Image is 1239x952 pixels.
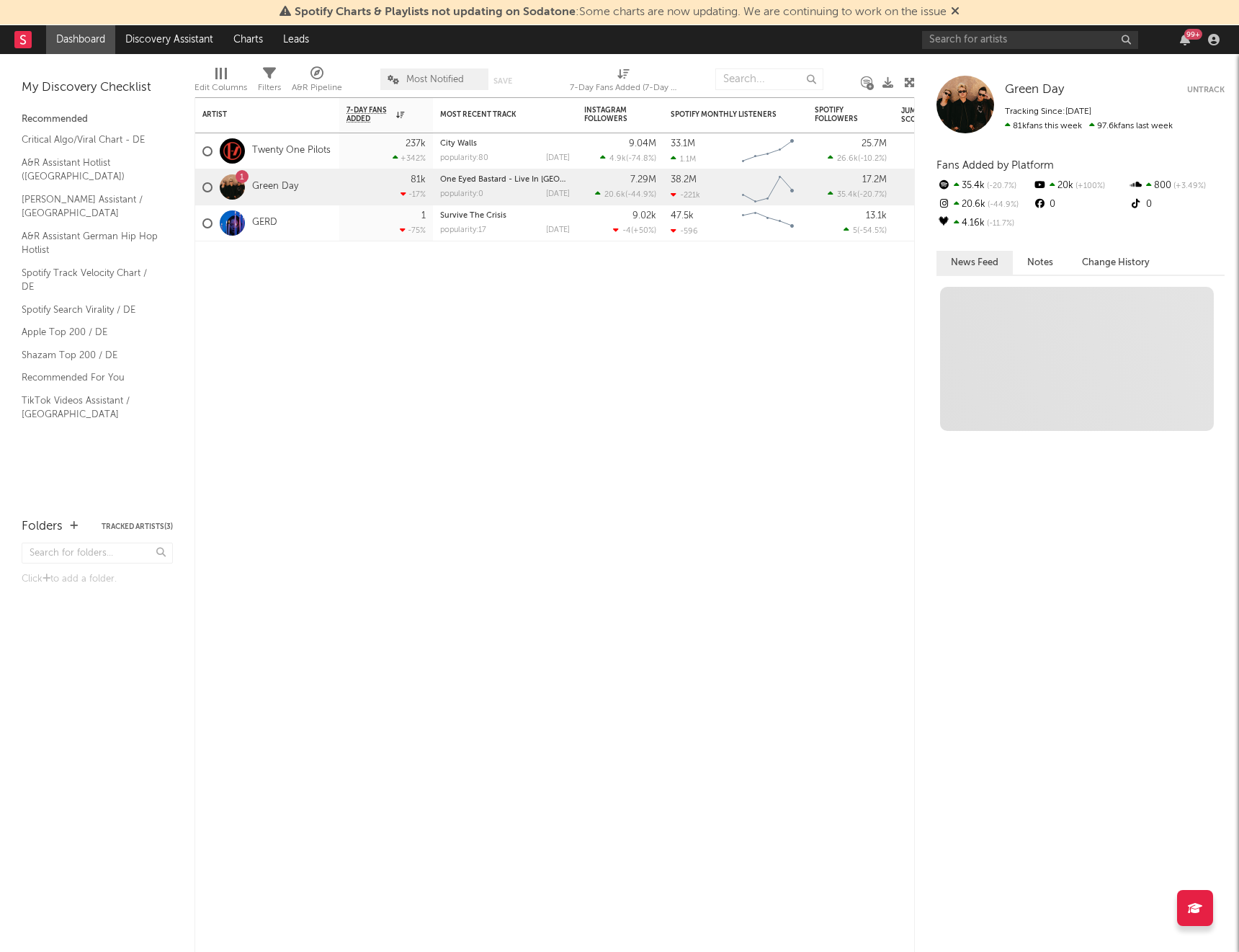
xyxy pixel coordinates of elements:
[252,181,298,193] a: Green Day
[22,324,158,340] a: Apple Top 200 / DE
[440,212,570,220] div: Survive The Crisis
[292,79,342,97] div: A&R Pipeline
[1171,182,1206,190] span: +3.49 %
[671,190,700,200] div: -221k
[936,177,1032,195] div: 35.4k
[671,110,779,119] div: Spotify Monthly Listeners
[440,190,483,198] div: popularity: 0
[595,190,656,199] div: ( )
[22,518,63,535] div: Folders
[985,182,1016,190] span: -20.7 %
[901,107,937,124] div: Jump Score
[252,217,277,229] a: GERD
[102,523,173,530] button: Tracked Artists(3)
[406,139,426,148] div: 237k
[600,154,656,163] div: ( )
[630,175,656,184] div: 7.29M
[393,154,426,163] div: +342 %
[258,61,281,103] div: Filters
[411,175,426,184] div: 81k
[292,61,342,103] div: A&R Pipeline
[202,110,310,119] div: Artist
[115,25,223,54] a: Discovery Assistant
[194,61,247,103] div: Edit Columns
[22,543,173,564] input: Search for folders...
[1184,29,1202,40] div: 99 +
[440,140,570,148] div: City Walls
[22,79,173,97] div: My Discovery Checklist
[273,25,319,54] a: Leads
[22,192,158,221] a: [PERSON_NAME] Assistant / [GEOGRAPHIC_DATA]
[406,75,464,84] span: Most Notified
[421,211,426,221] div: 1
[401,190,426,199] div: -17 %
[828,190,887,199] div: ( )
[194,79,247,97] div: Edit Columns
[546,154,570,162] div: [DATE]
[627,191,654,199] span: -44.9 %
[46,25,115,54] a: Dashboard
[440,176,570,184] div: One Eyed Bastard - Live In Amsterdam
[860,155,885,163] span: -10.2 %
[604,191,625,199] span: 20.6k
[1005,83,1064,97] a: Green Day
[22,132,158,148] a: Critical Algo/Viral Chart - DE
[1005,122,1173,130] span: 97.6k fans last week
[584,106,635,123] div: Instagram Followers
[440,226,486,234] div: popularity: 17
[22,347,158,363] a: Shazam Top 200 / DE
[735,205,800,241] svg: Chart title
[844,226,887,235] div: ( )
[1180,34,1190,45] button: 99+
[546,226,570,234] div: [DATE]
[546,190,570,198] div: [DATE]
[815,106,865,123] div: Spotify Followers
[440,154,488,162] div: popularity: 80
[901,215,959,232] div: 40.8
[735,133,800,169] svg: Chart title
[440,110,548,119] div: Most Recent Track
[936,214,1032,233] div: 4.16k
[671,154,696,164] div: 1.1M
[936,160,1054,171] span: Fans Added by Platform
[628,155,654,163] span: -74.8 %
[1032,177,1128,195] div: 20k
[866,211,887,221] div: 13.1k
[1068,251,1164,275] button: Change History
[862,175,887,184] div: 17.2M
[1129,195,1225,214] div: 0
[922,31,1138,49] input: Search for artists
[985,220,1014,228] span: -11.7 %
[985,201,1019,209] span: -44.9 %
[570,61,678,103] div: 7-Day Fans Added (7-Day Fans Added)
[22,228,158,258] a: A&R Assistant German Hip Hop Hotlist
[258,79,281,97] div: Filters
[252,145,331,157] a: Twenty One Pilots
[1005,107,1091,116] span: Tracking Since: [DATE]
[400,226,426,235] div: -75 %
[633,227,654,235] span: +50 %
[859,227,885,235] span: -54.5 %
[440,140,477,148] a: City Walls
[223,25,273,54] a: Charts
[295,6,947,18] span: : Some charts are now updating. We are continuing to work on the issue
[1005,84,1064,96] span: Green Day
[22,111,173,128] div: Recommended
[632,211,656,221] div: 9.02k
[837,191,857,199] span: 35.4k
[609,155,626,163] span: 4.9k
[613,226,656,235] div: ( )
[1032,195,1128,214] div: 0
[622,227,631,235] span: -4
[440,212,506,220] a: Survive The Crisis
[671,139,695,148] div: 33.1M
[715,68,823,90] input: Search...
[440,176,622,184] a: One Eyed Bastard - Live In [GEOGRAPHIC_DATA]
[901,143,959,160] div: 73.1
[936,251,1013,275] button: News Feed
[570,79,678,97] div: 7-Day Fans Added (7-Day Fans Added)
[1013,251,1068,275] button: Notes
[1073,182,1105,190] span: +100 %
[1005,122,1082,130] span: 81k fans this week
[951,6,960,18] span: Dismiss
